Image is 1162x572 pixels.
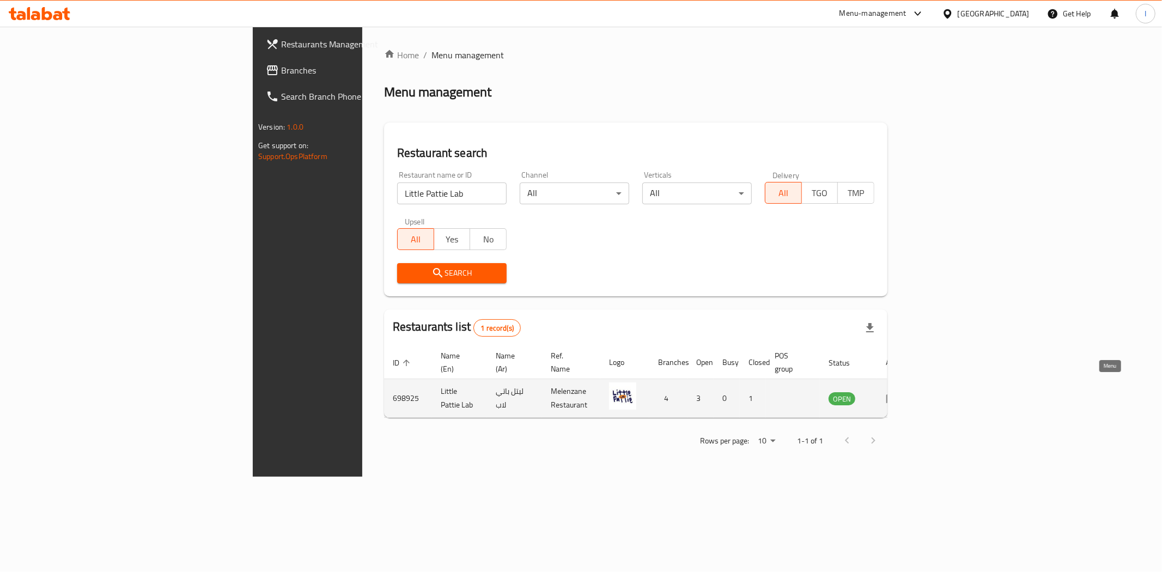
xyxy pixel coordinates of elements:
span: Version: [258,120,285,134]
span: TMP [842,185,870,201]
div: Menu-management [839,7,907,20]
table: enhanced table [384,346,915,418]
button: TMP [837,182,874,204]
div: Export file [857,315,883,341]
p: Rows per page: [700,434,749,448]
span: Restaurants Management [281,38,438,51]
span: No [474,232,502,247]
div: Rows per page: [753,433,780,449]
span: All [402,232,430,247]
h2: Restaurant search [397,145,874,161]
label: Upsell [405,217,425,225]
td: 0 [714,379,740,418]
button: Yes [434,228,471,250]
h2: Restaurants list [393,319,521,337]
th: Busy [714,346,740,379]
button: All [397,228,434,250]
span: Ref. Name [551,349,587,375]
a: Search Branch Phone [257,83,447,109]
span: 1.0.0 [287,120,303,134]
td: 1 [740,379,766,418]
span: I [1145,8,1146,20]
span: Name (Ar) [496,349,529,375]
th: Open [688,346,714,379]
button: TGO [801,182,838,204]
p: 1-1 of 1 [797,434,823,448]
div: All [642,182,752,204]
button: Search [397,263,507,283]
span: ID [393,356,413,369]
td: 3 [688,379,714,418]
span: Branches [281,64,438,77]
span: Get support on: [258,138,308,153]
div: [GEOGRAPHIC_DATA] [958,8,1030,20]
button: No [470,228,507,250]
td: 4 [649,379,688,418]
span: Status [829,356,864,369]
div: All [520,182,629,204]
span: Search Branch Phone [281,90,438,103]
span: Menu management [431,48,504,62]
a: Branches [257,57,447,83]
td: Little Pattie Lab [432,379,487,418]
button: All [765,182,802,204]
img: Little Pattie Lab [609,382,636,410]
input: Search for restaurant name or ID.. [397,182,507,204]
a: Restaurants Management [257,31,447,57]
span: POS group [775,349,807,375]
div: OPEN [829,392,855,405]
th: Logo [600,346,649,379]
span: TGO [806,185,834,201]
span: 1 record(s) [474,323,520,333]
span: OPEN [829,393,855,405]
td: Melenzane Restaurant [542,379,600,418]
h2: Menu management [384,83,491,101]
a: Support.OpsPlatform [258,149,327,163]
nav: breadcrumb [384,48,887,62]
label: Delivery [772,171,800,179]
td: ليتل باتي لاب [487,379,542,418]
span: Search [406,266,498,280]
th: Action [877,346,915,379]
span: Name (En) [441,349,474,375]
span: All [770,185,798,201]
div: Total records count [473,319,521,337]
th: Branches [649,346,688,379]
span: Yes [439,232,466,247]
th: Closed [740,346,766,379]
